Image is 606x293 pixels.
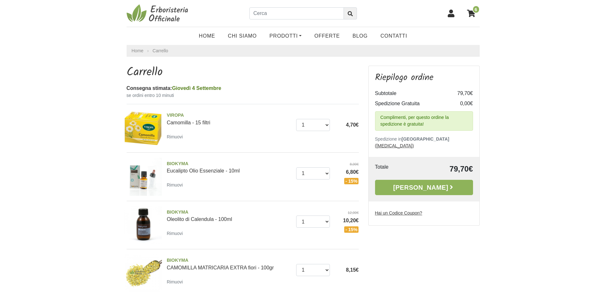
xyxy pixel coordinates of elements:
[375,210,422,216] label: Hai un Codice Coupon?
[346,267,359,273] span: 8,15€
[448,99,473,109] td: 0,00€
[344,226,359,233] span: - 15%
[167,134,183,139] small: Rimuovi
[472,5,480,13] span: 6
[167,182,183,187] small: Rimuovi
[153,48,168,53] a: Carrello
[375,163,411,175] td: Totale
[167,133,185,141] a: Rimuovi
[124,109,162,147] img: Camomilla - 15 filtri
[124,158,162,196] img: Eucalipto Olio Essenziale - 10ml
[375,180,473,195] a: [PERSON_NAME]
[127,66,359,79] h1: Carrello
[448,88,473,99] td: 79,70€
[221,30,263,42] a: Chi Siamo
[167,209,291,222] a: BIOKYMAOleolito di Calendula - 100ml
[167,257,291,264] span: BIOKYMA
[374,30,414,42] a: Contatti
[263,30,308,42] a: Prodotti
[375,111,473,131] div: Complimenti, per questo ordine la spedizione è gratuita!
[127,92,359,99] small: se ordini entro 10 minuti
[167,112,291,125] a: VIROPACamomilla - 15 filtri
[375,72,473,83] h3: Riepilogo ordine
[167,181,185,189] a: Rimuovi
[167,231,183,236] small: Rimuovi
[375,210,422,216] u: Hai un Codice Coupon?
[127,84,359,92] div: Consegna stimata:
[167,278,185,286] a: Rimuovi
[124,254,162,292] img: CAMOMILLA MATRICARIA EXTRA fiori - 100gr
[346,30,374,42] a: Blog
[375,136,473,149] p: Spedizione in
[167,112,291,119] span: VIROPA
[124,206,162,244] img: Oleolito di Calendula - 100ml
[335,162,359,167] del: 8,00€
[167,229,185,237] a: Rimuovi
[127,45,480,57] nav: breadcrumb
[411,163,473,175] td: 79,70€
[375,143,414,148] a: ([MEDICAL_DATA])
[335,210,359,216] del: 12,00€
[344,178,359,184] span: - 15%
[249,7,344,19] input: Cerca
[346,122,359,128] span: 4,70€
[464,5,480,21] a: 6
[375,88,448,99] td: Subtotale
[167,209,291,216] span: BIOKYMA
[335,168,359,176] span: 6,80€
[167,279,183,284] small: Rimuovi
[167,257,291,270] a: BIOKYMACAMOMILLA MATRICARIA EXTRA fiori - 100gr
[308,30,346,42] a: OFFERTE
[172,85,221,91] span: Giovedì 4 Settembre
[167,160,291,174] a: BIOKYMAEucalipto Olio Essenziale - 10ml
[132,48,143,54] a: Home
[375,99,448,109] td: Spedizione Gratuita
[167,160,291,167] span: BIOKYMA
[192,30,221,42] a: Home
[127,4,190,23] img: Erboristeria Officinale
[402,136,449,142] b: [GEOGRAPHIC_DATA]
[335,217,359,224] span: 10,20€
